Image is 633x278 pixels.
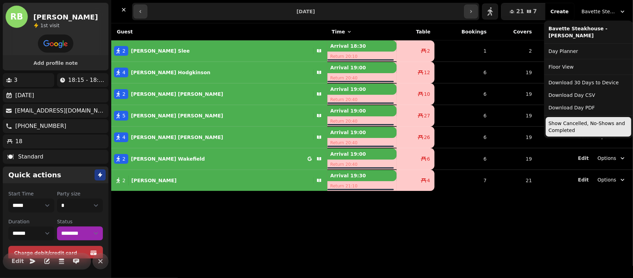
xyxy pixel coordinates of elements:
[546,61,631,73] a: Floor View
[546,22,631,42] div: Bavette Steakhouse - [PERSON_NAME]
[544,21,633,138] div: Bavette Steakhouse - [PERSON_NAME]
[546,117,631,137] button: Show Cancelled, No-Shows and Completed
[577,5,630,18] button: Bavette Steakhouse - [PERSON_NAME]
[546,45,631,57] a: Day Planner
[546,101,631,114] button: Download Day PDF
[546,76,631,89] button: Download 30 Days to Device
[546,89,631,101] button: Download Day CSV
[582,8,616,15] span: Bavette Steakhouse - [PERSON_NAME]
